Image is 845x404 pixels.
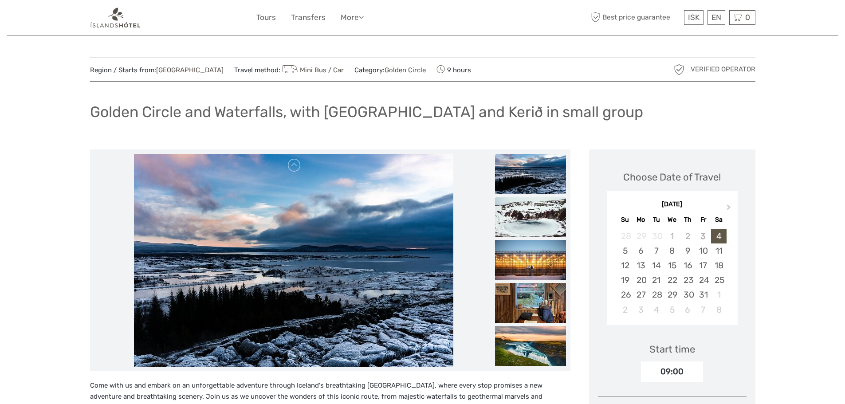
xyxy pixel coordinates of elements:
div: Choose Monday, October 20th, 2025 [633,273,648,287]
span: 0 [744,13,751,22]
div: Choose Thursday, October 23rd, 2025 [680,273,696,287]
div: Choose Wednesday, October 29th, 2025 [664,287,680,302]
div: Choose Sunday, October 19th, 2025 [617,273,633,287]
div: Choose Saturday, October 18th, 2025 [711,258,727,273]
div: Not available Tuesday, September 30th, 2025 [648,229,664,243]
div: Choose Friday, October 31st, 2025 [696,287,711,302]
div: Tu [648,214,664,226]
span: Best price guarantee [589,10,682,25]
div: Choose Thursday, October 30th, 2025 [680,287,696,302]
div: Choose Saturday, November 1st, 2025 [711,287,727,302]
a: Mini Bus / Car [280,66,344,74]
div: Choose Monday, November 3rd, 2025 [633,302,648,317]
div: [DATE] [607,200,738,209]
div: Choose Wednesday, October 8th, 2025 [664,243,680,258]
div: Choose Sunday, October 26th, 2025 [617,287,633,302]
p: We're away right now. Please check back later! [12,16,100,23]
div: Choose Tuesday, October 7th, 2025 [648,243,664,258]
div: Choose Wednesday, October 15th, 2025 [664,258,680,273]
div: EN [707,10,725,25]
div: Choose Monday, October 13th, 2025 [633,258,648,273]
span: ISK [688,13,700,22]
div: Choose Tuesday, October 14th, 2025 [648,258,664,273]
div: Th [680,214,696,226]
img: 7c0948da528f41fb8aab2434d90d6374_slider_thumbnail.jpg [495,240,566,280]
div: Choose Tuesday, November 4th, 2025 [648,302,664,317]
div: Choose Sunday, November 2nd, 2025 [617,302,633,317]
div: Choose Thursday, October 16th, 2025 [680,258,696,273]
div: Not available Wednesday, October 1st, 2025 [664,229,680,243]
div: Choose Monday, October 6th, 2025 [633,243,648,258]
div: Choose Tuesday, October 21st, 2025 [648,273,664,287]
div: Not available Friday, October 3rd, 2025 [696,229,711,243]
span: Verified Operator [691,65,755,74]
div: Choose Saturday, October 25th, 2025 [711,273,727,287]
div: Mo [633,214,648,226]
div: Choose Saturday, October 4th, 2025 [711,229,727,243]
img: f5601dc859294e58bd303e335f7e4045_slider_thumbnail.jpg [495,197,566,237]
img: 1298-aa34540a-eaca-4c1b-b063-13e4b802c612_logo_small.png [90,7,141,28]
a: [GEOGRAPHIC_DATA] [156,66,224,74]
h1: Golden Circle and Waterfalls, with [GEOGRAPHIC_DATA] and Kerið in small group [90,103,643,121]
div: Choose Friday, October 24th, 2025 [696,273,711,287]
button: Open LiveChat chat widget [102,14,113,24]
img: 9ea28db0a7e249129c0c58b37d2fe2f2_slider_thumbnail.jpg [495,283,566,323]
div: Choose Saturday, October 11th, 2025 [711,243,727,258]
div: Choose Friday, October 17th, 2025 [696,258,711,273]
a: Transfers [291,11,326,24]
div: Choose Sunday, October 12th, 2025 [617,258,633,273]
div: Choose Friday, October 10th, 2025 [696,243,711,258]
a: More [341,11,364,24]
div: Choose Friday, November 7th, 2025 [696,302,711,317]
div: 09:00 [641,361,703,382]
span: Travel method: [234,63,344,76]
div: Choose Wednesday, October 22nd, 2025 [664,273,680,287]
div: Su [617,214,633,226]
div: Not available Monday, September 29th, 2025 [633,229,648,243]
div: Not available Thursday, October 2nd, 2025 [680,229,696,243]
div: Choose Date of Travel [623,170,721,184]
img: a3bf51e9df184697b72e2974f4835681_main_slider.jpg [134,154,453,367]
div: Choose Tuesday, October 28th, 2025 [648,287,664,302]
span: Region / Starts from: [90,66,224,75]
div: Choose Thursday, October 9th, 2025 [680,243,696,258]
div: Choose Sunday, October 5th, 2025 [617,243,633,258]
div: We [664,214,680,226]
img: 47e75c7b675942bba92f1cdd8d4a1691_slider_thumbnail.jpg [495,154,566,194]
img: verified_operator_grey_128.png [672,63,686,77]
span: Category: [354,66,426,75]
span: 9 hours [436,63,471,76]
button: Next Month [723,202,737,216]
div: Fr [696,214,711,226]
div: month 2025-10 [609,229,735,317]
div: Not available Sunday, September 28th, 2025 [617,229,633,243]
div: Choose Monday, October 27th, 2025 [633,287,648,302]
div: Choose Saturday, November 8th, 2025 [711,302,727,317]
div: Choose Wednesday, November 5th, 2025 [664,302,680,317]
a: Golden Circle [385,66,426,74]
div: Sa [711,214,727,226]
img: 175c3005f4824d8a8fe08f4c0a4c7518_slider_thumbnail.jpg [495,326,566,366]
div: Start time [649,342,695,356]
div: Choose Thursday, November 6th, 2025 [680,302,696,317]
a: Tours [256,11,276,24]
